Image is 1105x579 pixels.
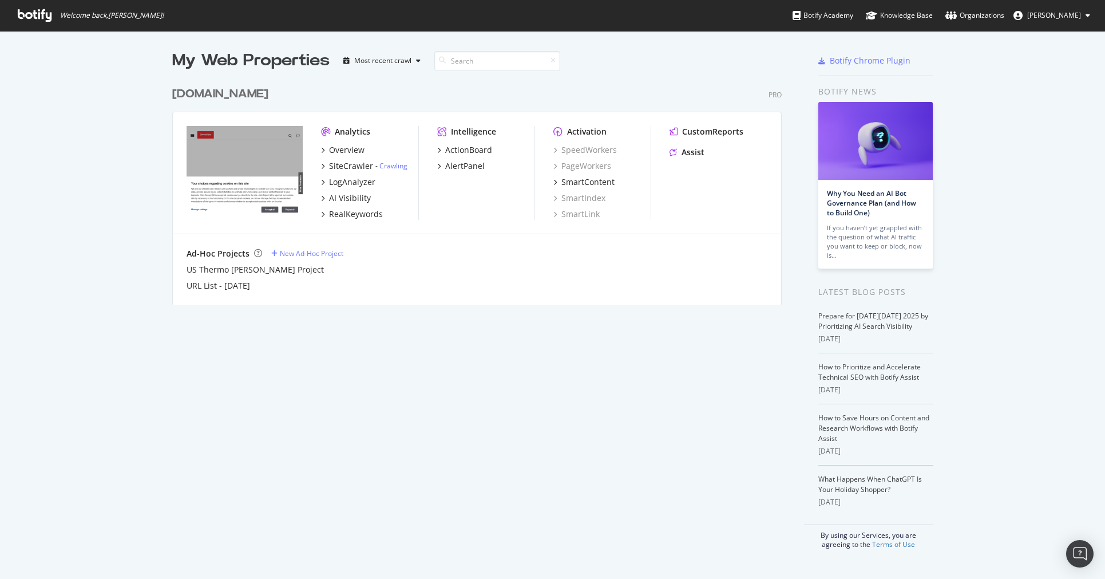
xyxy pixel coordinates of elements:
[670,126,743,137] a: CustomReports
[437,160,485,172] a: AlertPanel
[187,248,249,259] div: Ad-Hoc Projects
[553,144,617,156] a: SpeedWorkers
[818,334,933,344] div: [DATE]
[866,10,933,21] div: Knowledge Base
[321,208,383,220] a: RealKeywords
[818,55,910,66] a: Botify Chrome Plugin
[818,497,933,507] div: [DATE]
[280,249,343,258] div: New Ad-Hoc Project
[818,474,922,494] a: What Happens When ChatGPT Is Your Holiday Shopper?
[818,286,933,298] div: Latest Blog Posts
[172,86,273,103] a: [DOMAIN_NAME]
[187,264,324,275] a: US Thermo [PERSON_NAME] Project
[329,144,365,156] div: Overview
[561,176,615,188] div: SmartContent
[60,11,164,20] span: Welcome back, [PERSON_NAME] !
[1066,540,1094,568] div: Open Intercom Messenger
[793,10,853,21] div: Botify Academy
[172,72,791,305] div: grid
[321,144,365,156] a: Overview
[553,208,600,220] a: SmartLink
[354,57,411,64] div: Most recent crawl
[682,126,743,137] div: CustomReports
[445,144,492,156] div: ActionBoard
[818,311,928,331] a: Prepare for [DATE][DATE] 2025 by Prioritizing AI Search Visibility
[321,176,375,188] a: LogAnalyzer
[818,385,933,395] div: [DATE]
[827,223,924,260] div: If you haven’t yet grappled with the question of what AI traffic you want to keep or block, now is…
[187,126,303,219] img: thermofisher.com
[670,147,704,158] a: Assist
[553,192,605,204] a: SmartIndex
[830,55,910,66] div: Botify Chrome Plugin
[818,413,929,443] a: How to Save Hours on Content and Research Workflows with Botify Assist
[682,147,704,158] div: Assist
[329,208,383,220] div: RealKeywords
[329,160,373,172] div: SiteCrawler
[172,49,330,72] div: My Web Properties
[567,126,607,137] div: Activation
[379,161,407,171] a: Crawling
[339,52,425,70] button: Most recent crawl
[434,51,560,71] input: Search
[553,160,611,172] a: PageWorkers
[1004,6,1099,25] button: [PERSON_NAME]
[827,188,916,218] a: Why You Need an AI Bot Governance Plan (and How to Build One)
[818,102,933,180] img: Why You Need an AI Bot Governance Plan (and How to Build One)
[818,85,933,98] div: Botify news
[818,362,921,382] a: How to Prioritize and Accelerate Technical SEO with Botify Assist
[451,126,496,137] div: Intelligence
[335,126,370,137] div: Analytics
[445,160,485,172] div: AlertPanel
[818,446,933,456] div: [DATE]
[172,86,268,103] div: [DOMAIN_NAME]
[187,280,250,292] a: URL List - [DATE]
[804,525,933,549] div: By using our Services, you are agreeing to the
[872,539,915,549] a: Terms of Use
[437,144,492,156] a: ActionBoard
[769,90,782,100] div: Pro
[271,249,343,258] a: New Ad-Hoc Project
[329,192,371,204] div: AI Visibility
[321,160,407,172] a: SiteCrawler- Crawling
[321,192,371,204] a: AI Visibility
[553,176,615,188] a: SmartContent
[1027,10,1081,20] span: Sarah Burroughs
[945,10,1004,21] div: Organizations
[329,176,375,188] div: LogAnalyzer
[375,161,407,171] div: -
